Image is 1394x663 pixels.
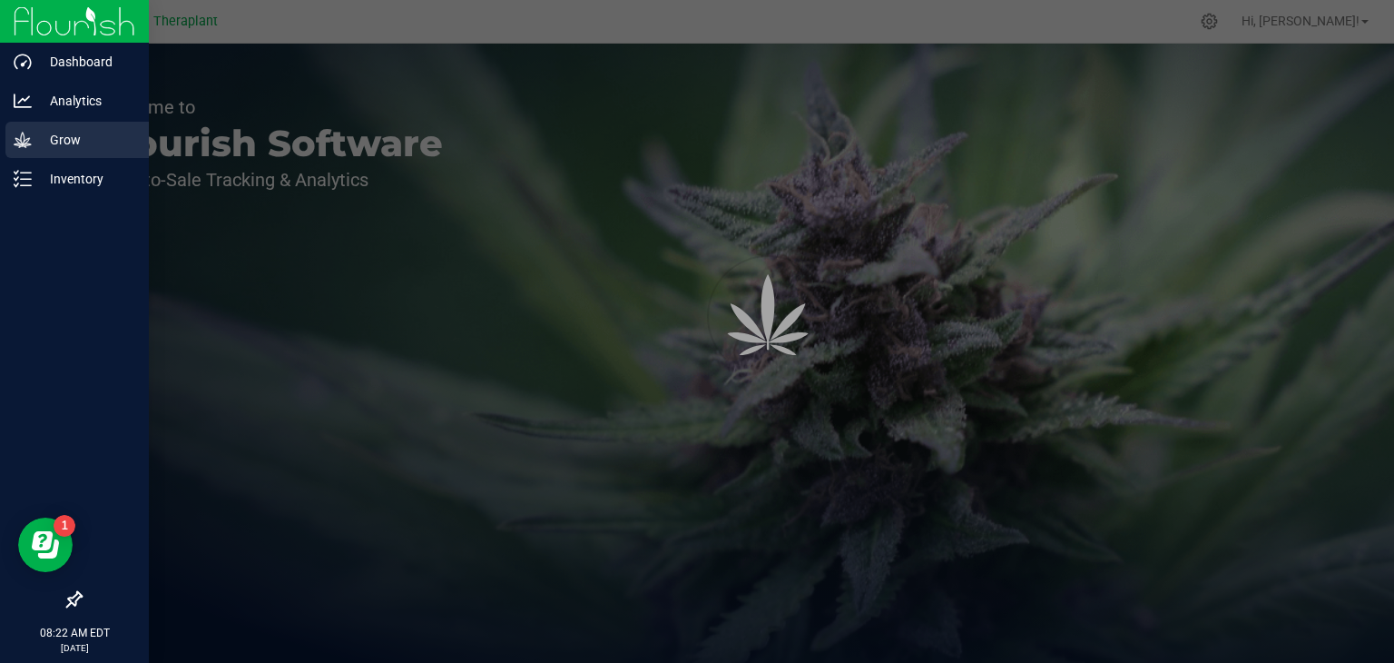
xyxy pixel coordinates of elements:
iframe: Resource center unread badge [54,515,75,537]
p: [DATE] [8,641,141,655]
p: Inventory [32,168,141,190]
p: 08:22 AM EDT [8,625,141,641]
inline-svg: Grow [14,131,32,149]
inline-svg: Analytics [14,92,32,110]
inline-svg: Dashboard [14,53,32,71]
iframe: Resource center [18,518,73,572]
inline-svg: Inventory [14,170,32,188]
p: Grow [32,129,141,151]
p: Dashboard [32,51,141,73]
p: Analytics [32,90,141,112]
